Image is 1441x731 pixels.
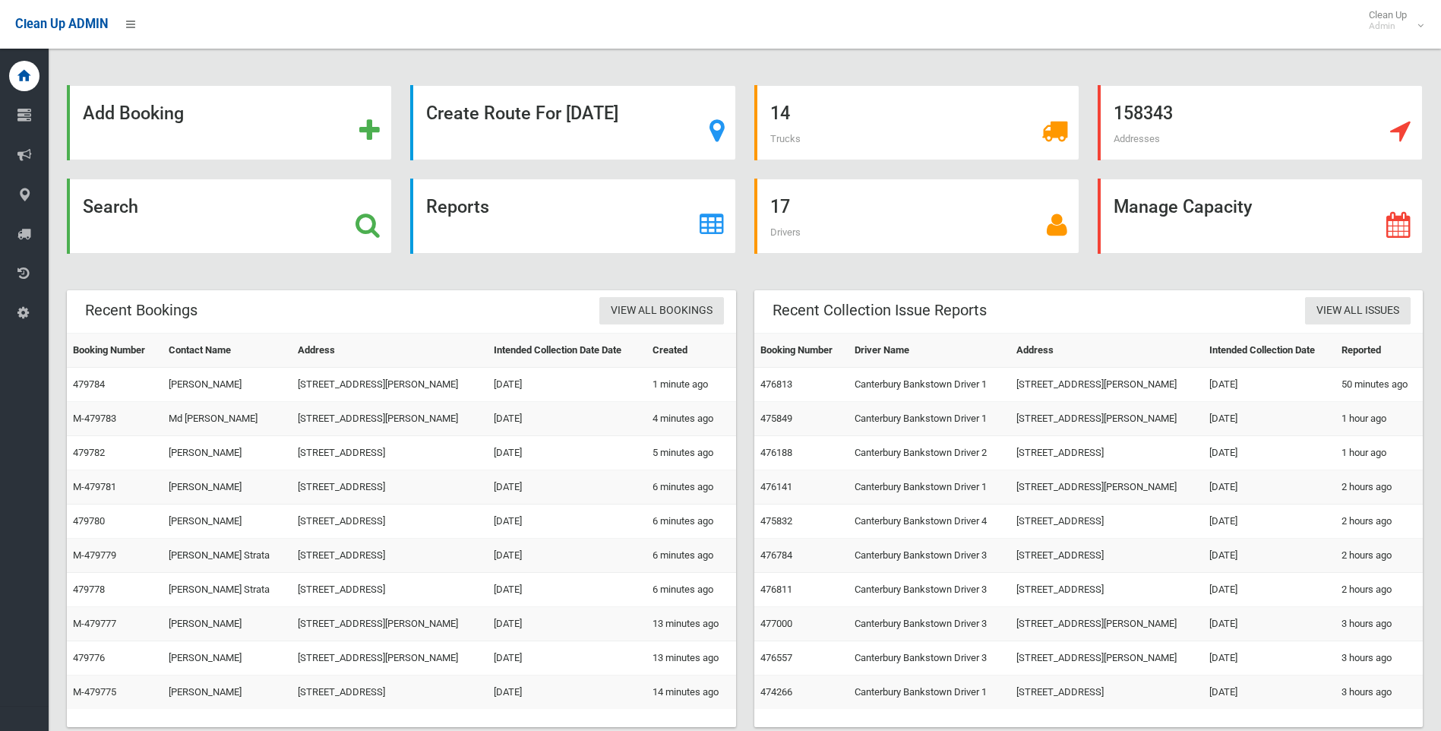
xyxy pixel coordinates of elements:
[292,470,488,505] td: [STREET_ADDRESS]
[73,549,116,561] a: M-479779
[1203,402,1335,436] td: [DATE]
[646,573,735,607] td: 6 minutes ago
[163,607,292,641] td: [PERSON_NAME]
[1335,505,1423,539] td: 2 hours ago
[760,413,792,424] a: 475849
[163,573,292,607] td: [PERSON_NAME] Strata
[1335,573,1423,607] td: 2 hours ago
[1114,196,1252,217] strong: Manage Capacity
[1335,470,1423,505] td: 2 hours ago
[646,470,735,505] td: 6 minutes ago
[163,641,292,676] td: [PERSON_NAME]
[770,196,790,217] strong: 17
[1010,607,1203,641] td: [STREET_ADDRESS][PERSON_NAME]
[760,584,792,595] a: 476811
[848,539,1010,573] td: Canterbury Bankstown Driver 3
[488,368,646,402] td: [DATE]
[488,641,646,676] td: [DATE]
[488,402,646,436] td: [DATE]
[1335,607,1423,641] td: 3 hours ago
[848,573,1010,607] td: Canterbury Bankstown Driver 3
[292,539,488,573] td: [STREET_ADDRESS]
[1010,334,1203,368] th: Address
[163,539,292,573] td: [PERSON_NAME] Strata
[754,85,1079,160] a: 14 Trucks
[1335,641,1423,676] td: 3 hours ago
[488,539,646,573] td: [DATE]
[646,676,735,710] td: 14 minutes ago
[760,378,792,390] a: 476813
[1203,368,1335,402] td: [DATE]
[292,573,488,607] td: [STREET_ADDRESS]
[848,470,1010,505] td: Canterbury Bankstown Driver 1
[848,368,1010,402] td: Canterbury Bankstown Driver 1
[292,641,488,676] td: [STREET_ADDRESS][PERSON_NAME]
[1203,334,1335,368] th: Intended Collection Date
[848,334,1010,368] th: Driver Name
[1335,676,1423,710] td: 3 hours ago
[770,103,790,124] strong: 14
[163,470,292,505] td: [PERSON_NAME]
[73,515,105,527] a: 479780
[1098,85,1423,160] a: 158343 Addresses
[760,515,792,527] a: 475832
[73,652,105,663] a: 479776
[1335,402,1423,436] td: 1 hour ago
[73,378,105,390] a: 479784
[1335,334,1423,368] th: Reported
[848,607,1010,641] td: Canterbury Bankstown Driver 3
[646,539,735,573] td: 6 minutes ago
[163,402,292,436] td: Md [PERSON_NAME]
[1114,133,1160,144] span: Addresses
[292,607,488,641] td: [STREET_ADDRESS][PERSON_NAME]
[163,505,292,539] td: [PERSON_NAME]
[292,402,488,436] td: [STREET_ADDRESS][PERSON_NAME]
[1203,470,1335,505] td: [DATE]
[848,505,1010,539] td: Canterbury Bankstown Driver 4
[1114,103,1173,124] strong: 158343
[15,17,108,31] span: Clean Up ADMIN
[163,334,292,368] th: Contact Name
[1010,368,1203,402] td: [STREET_ADDRESS][PERSON_NAME]
[1010,539,1203,573] td: [STREET_ADDRESS]
[1203,641,1335,676] td: [DATE]
[848,402,1010,436] td: Canterbury Bankstown Driver 1
[292,676,488,710] td: [STREET_ADDRESS]
[1335,368,1423,402] td: 50 minutes ago
[770,226,801,238] span: Drivers
[848,641,1010,676] td: Canterbury Bankstown Driver 3
[646,368,735,402] td: 1 minute ago
[73,686,116,698] a: M-479775
[426,196,489,217] strong: Reports
[67,334,163,368] th: Booking Number
[1361,9,1422,32] span: Clean Up
[1369,21,1407,32] small: Admin
[760,549,792,561] a: 476784
[848,676,1010,710] td: Canterbury Bankstown Driver 1
[760,481,792,492] a: 476141
[292,368,488,402] td: [STREET_ADDRESS][PERSON_NAME]
[426,103,618,124] strong: Create Route For [DATE]
[73,413,116,424] a: M-479783
[1010,470,1203,505] td: [STREET_ADDRESS][PERSON_NAME]
[760,447,792,458] a: 476188
[848,436,1010,470] td: Canterbury Bankstown Driver 2
[1203,573,1335,607] td: [DATE]
[488,334,646,368] th: Intended Collection Date Date
[1010,505,1203,539] td: [STREET_ADDRESS]
[488,676,646,710] td: [DATE]
[73,584,105,595] a: 479778
[760,652,792,663] a: 476557
[770,133,801,144] span: Trucks
[1335,436,1423,470] td: 1 hour ago
[760,618,792,629] a: 477000
[163,368,292,402] td: [PERSON_NAME]
[73,481,116,492] a: M-479781
[488,505,646,539] td: [DATE]
[1203,505,1335,539] td: [DATE]
[646,402,735,436] td: 4 minutes ago
[488,607,646,641] td: [DATE]
[163,676,292,710] td: [PERSON_NAME]
[410,85,735,160] a: Create Route For [DATE]
[163,436,292,470] td: [PERSON_NAME]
